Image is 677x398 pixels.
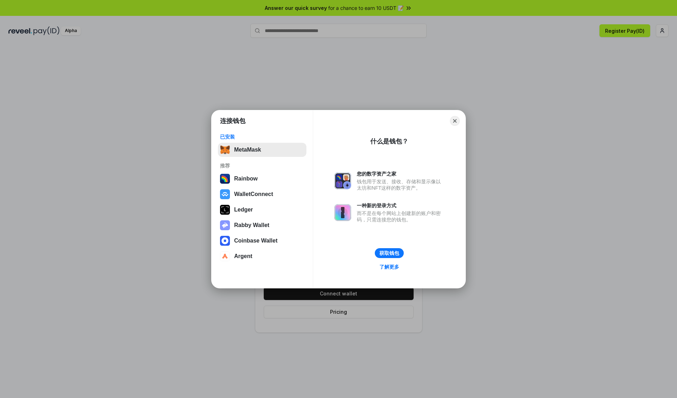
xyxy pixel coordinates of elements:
[220,117,245,125] h1: 连接钱包
[379,264,399,270] div: 了解更多
[220,251,230,261] img: svg+xml,%3Csvg%20width%3D%2228%22%20height%3D%2228%22%20viewBox%3D%220%200%2028%2028%22%20fill%3D...
[220,205,230,215] img: svg+xml,%3Csvg%20xmlns%3D%22http%3A%2F%2Fwww.w3.org%2F2000%2Fsvg%22%20width%3D%2228%22%20height%3...
[357,178,444,191] div: 钱包用于发送、接收、存储和显示像以太坊和NFT这样的数字资产。
[220,163,304,169] div: 推荐
[234,253,252,259] div: Argent
[234,191,273,197] div: WalletConnect
[379,250,399,256] div: 获取钱包
[218,203,306,217] button: Ledger
[218,249,306,263] button: Argent
[357,202,444,209] div: 一种新的登录方式
[234,207,253,213] div: Ledger
[375,248,404,258] button: 获取钱包
[334,204,351,221] img: svg+xml,%3Csvg%20xmlns%3D%22http%3A%2F%2Fwww.w3.org%2F2000%2Fsvg%22%20fill%3D%22none%22%20viewBox...
[450,116,460,126] button: Close
[220,174,230,184] img: svg+xml,%3Csvg%20width%3D%22120%22%20height%3D%22120%22%20viewBox%3D%220%200%20120%20120%22%20fil...
[234,222,269,228] div: Rabby Wallet
[334,172,351,189] img: svg+xml,%3Csvg%20xmlns%3D%22http%3A%2F%2Fwww.w3.org%2F2000%2Fsvg%22%20fill%3D%22none%22%20viewBox...
[234,147,261,153] div: MetaMask
[234,176,258,182] div: Rainbow
[370,137,408,146] div: 什么是钱包？
[220,134,304,140] div: 已安装
[357,210,444,223] div: 而不是在每个网站上创建新的账户和密码，只需连接您的钱包。
[220,189,230,199] img: svg+xml,%3Csvg%20width%3D%2228%22%20height%3D%2228%22%20viewBox%3D%220%200%2028%2028%22%20fill%3D...
[220,145,230,155] img: svg+xml,%3Csvg%20fill%3D%22none%22%20height%3D%2233%22%20viewBox%3D%220%200%2035%2033%22%20width%...
[220,236,230,246] img: svg+xml,%3Csvg%20width%3D%2228%22%20height%3D%2228%22%20viewBox%3D%220%200%2028%2028%22%20fill%3D...
[375,262,403,271] a: 了解更多
[218,234,306,248] button: Coinbase Wallet
[234,238,277,244] div: Coinbase Wallet
[220,220,230,230] img: svg+xml,%3Csvg%20xmlns%3D%22http%3A%2F%2Fwww.w3.org%2F2000%2Fsvg%22%20fill%3D%22none%22%20viewBox...
[218,187,306,201] button: WalletConnect
[218,218,306,232] button: Rabby Wallet
[218,172,306,186] button: Rainbow
[357,171,444,177] div: 您的数字资产之家
[218,143,306,157] button: MetaMask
